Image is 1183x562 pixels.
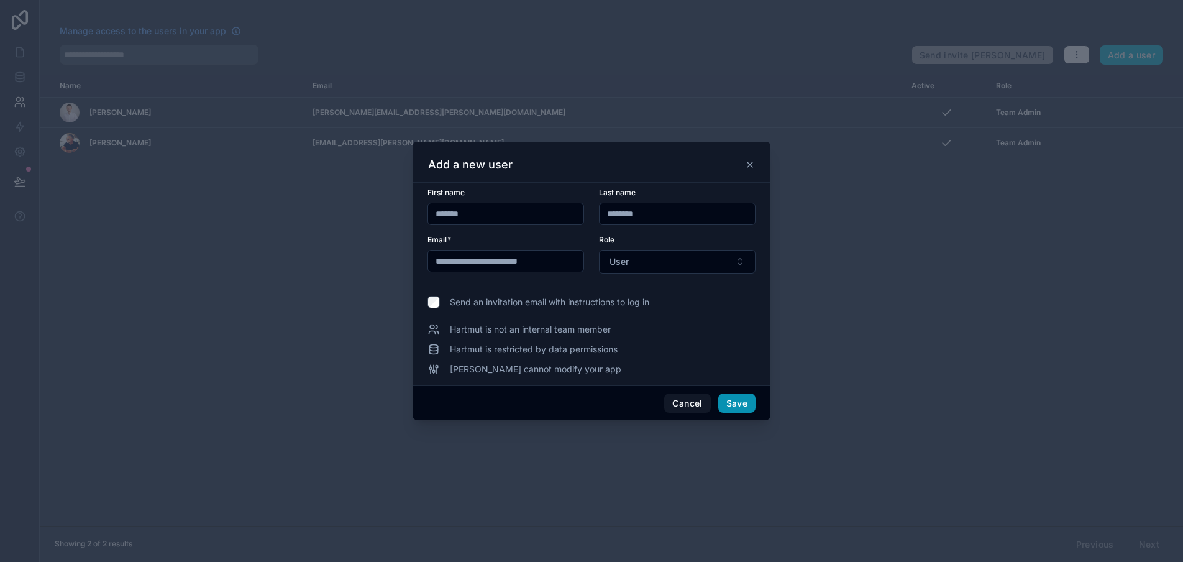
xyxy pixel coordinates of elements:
[718,394,756,413] button: Save
[427,296,440,308] input: Send an invitation email with instructions to log in
[427,188,465,197] span: First name
[428,157,513,172] h3: Add a new user
[450,323,611,336] span: Hartmut is not an internal team member
[664,394,710,413] button: Cancel
[427,235,447,244] span: Email
[450,363,621,375] span: [PERSON_NAME] cannot modify your app
[610,256,629,268] span: User
[599,250,756,274] button: Select Button
[599,235,614,244] span: Role
[450,296,649,308] span: Send an invitation email with instructions to log in
[450,343,618,356] span: Hartmut is restricted by data permissions
[599,188,636,197] span: Last name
